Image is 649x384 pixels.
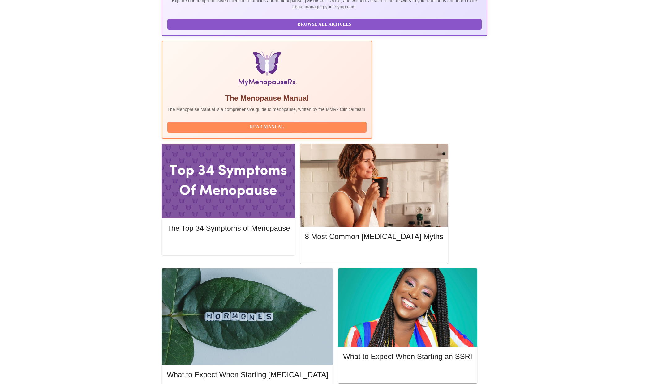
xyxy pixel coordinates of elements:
span: Read More [173,240,284,248]
span: Read More [349,369,466,377]
h5: The Menopause Manual [167,93,367,103]
a: Read Manual [167,124,368,129]
button: Read More [305,247,443,258]
a: Read More [167,241,291,246]
button: Read Manual [167,122,367,133]
a: Browse All Articles [167,21,483,27]
a: Read More [343,369,474,374]
span: Browse All Articles [174,21,475,28]
span: Read Manual [174,123,360,131]
h5: What to Expect When Starting an SSRI [343,352,472,361]
button: Browse All Articles [167,19,482,30]
h5: 8 Most Common [MEDICAL_DATA] Myths [305,232,443,242]
a: Read More [305,250,445,255]
button: Read More [343,367,472,378]
span: Read More [311,249,437,257]
h5: What to Expect When Starting [MEDICAL_DATA] [167,370,328,380]
p: The Menopause Manual is a comprehensive guide to menopause, written by the MMRx Clinical team. [167,106,367,112]
button: Read More [167,239,290,250]
h5: The Top 34 Symptoms of Menopause [167,223,290,233]
img: Menopause Manual [199,51,335,88]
